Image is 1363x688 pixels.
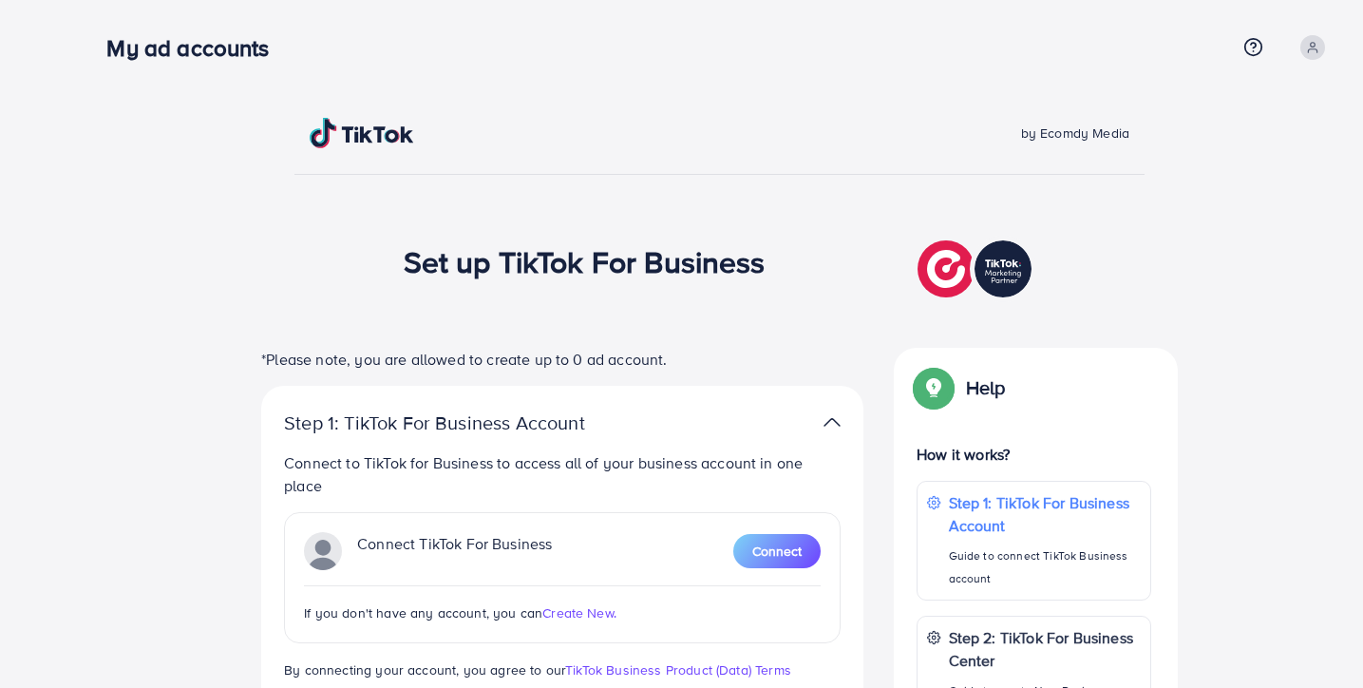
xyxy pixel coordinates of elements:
[917,443,1151,466] p: How it works?
[823,409,841,436] img: TikTok partner
[106,34,284,62] h3: My ad accounts
[284,411,645,434] p: Step 1: TikTok For Business Account
[966,376,1006,399] p: Help
[949,626,1141,672] p: Step 2: TikTok For Business Center
[949,491,1141,537] p: Step 1: TikTok For Business Account
[310,118,414,148] img: TikTok
[949,545,1141,590] p: Guide to connect TikTok Business account
[261,348,863,371] p: *Please note, you are allowed to create up to 0 ad account.
[1021,124,1129,143] span: by Ecomdy Media
[917,371,951,405] img: Popup guide
[404,243,766,279] h1: Set up TikTok For Business
[918,236,1036,302] img: TikTok partner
